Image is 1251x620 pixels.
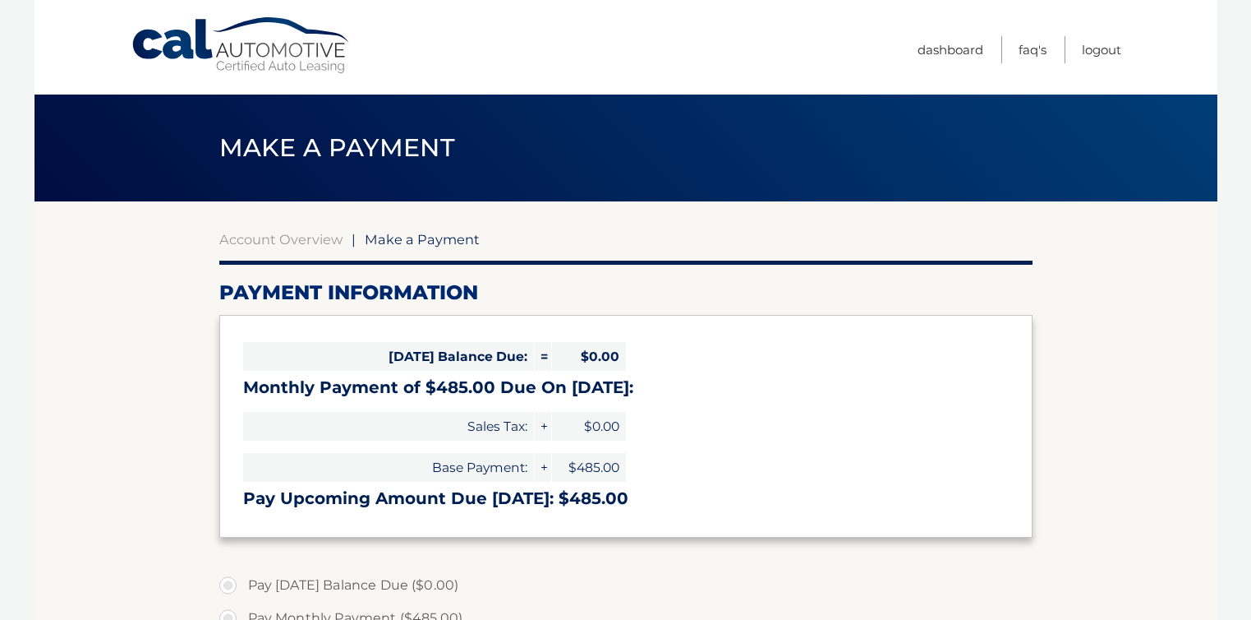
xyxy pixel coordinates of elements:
span: + [535,412,551,441]
span: $0.00 [552,342,626,371]
span: Sales Tax: [243,412,534,441]
a: Logout [1082,36,1121,63]
a: Dashboard [918,36,983,63]
span: Make a Payment [219,132,455,163]
a: FAQ's [1019,36,1046,63]
h3: Monthly Payment of $485.00 Due On [DATE]: [243,377,1009,398]
span: [DATE] Balance Due: [243,342,534,371]
span: = [535,342,551,371]
label: Pay [DATE] Balance Due ($0.00) [219,569,1033,602]
a: Account Overview [219,231,343,248]
span: Base Payment: [243,453,534,482]
a: Cal Automotive [131,16,352,75]
h2: Payment Information [219,280,1033,305]
span: | [352,231,356,248]
span: Make a Payment [365,231,480,248]
span: $0.00 [552,412,626,441]
span: $485.00 [552,453,626,482]
h3: Pay Upcoming Amount Due [DATE]: $485.00 [243,488,1009,509]
span: + [535,453,551,482]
